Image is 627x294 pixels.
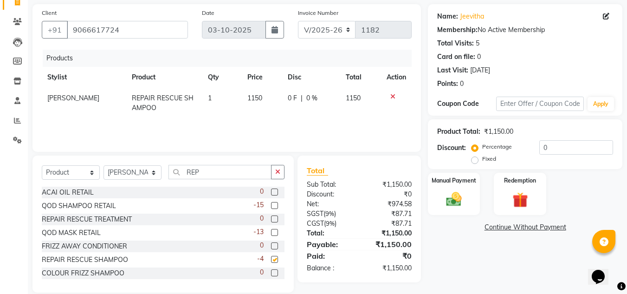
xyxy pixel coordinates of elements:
span: | [301,93,303,103]
div: 0 [477,52,481,62]
button: +91 [42,21,68,39]
span: -4 [257,254,264,264]
div: Name: [437,12,458,21]
div: Coupon Code [437,99,496,109]
div: ₹87.71 [359,209,419,219]
label: Percentage [482,143,512,151]
div: Total Visits: [437,39,474,48]
th: Product [126,67,202,88]
span: 0 [260,187,264,196]
div: Last Visit: [437,65,468,75]
span: 0 [260,214,264,223]
span: 9% [325,210,334,217]
div: ₹1,150.00 [359,180,419,189]
div: Net: [300,199,359,209]
div: ( ) [300,219,359,229]
span: 0 F [288,93,297,103]
label: Invoice Number [298,9,338,17]
a: Jeevitha [460,12,484,21]
span: Total [307,166,328,176]
span: 0 % [306,93,317,103]
div: REPAIR RESCUE SHAMPOO [42,255,128,265]
div: ₹0 [359,250,419,261]
div: Products [43,50,419,67]
span: -13 [253,227,264,237]
img: _cash.svg [441,190,466,208]
div: ₹87.71 [359,219,419,229]
span: 1150 [247,94,262,102]
div: Membership: [437,25,478,35]
span: 1 [208,94,212,102]
div: Discount: [437,143,466,153]
span: 9% [326,220,335,227]
th: Disc [282,67,340,88]
label: Manual Payment [432,176,476,185]
div: ₹1,150.00 [359,239,419,250]
div: Card on file: [437,52,475,62]
div: REPAIR RESCUE TREATMENT [42,215,132,224]
img: _gift.svg [508,190,533,209]
iframe: chat widget [588,257,618,285]
span: 0 [260,241,264,250]
span: 0 [260,268,264,277]
span: 1150 [346,94,361,102]
input: Enter Offer / Coupon Code [496,97,584,111]
div: [DATE] [470,65,490,75]
span: [PERSON_NAME] [47,94,99,102]
div: ₹974.58 [359,199,419,209]
div: Balance : [300,263,359,273]
label: Redemption [504,176,536,185]
div: Sub Total: [300,180,359,189]
th: Action [381,67,412,88]
div: ( ) [300,209,359,219]
div: ₹1,150.00 [484,127,513,137]
th: Price [242,67,283,88]
label: Client [42,9,57,17]
input: Search by Name/Mobile/Email/Code [67,21,188,39]
div: 5 [476,39,479,48]
div: 0 [460,79,464,89]
input: Search or Scan [168,165,271,179]
th: Total [340,67,381,88]
div: Payable: [300,239,359,250]
a: Continue Without Payment [430,222,621,232]
th: Stylist [42,67,126,88]
div: ACAI OIL RETAIL [42,188,94,197]
button: Apply [588,97,614,111]
div: Product Total: [437,127,480,137]
div: No Active Membership [437,25,613,35]
div: FRIZZ AWAY CONDITIONER [42,242,127,251]
div: ₹1,150.00 [359,229,419,238]
div: Total: [300,229,359,238]
div: QOD SHAMPOO RETAIL [42,201,116,211]
div: COLOUR FRIZZ SHAMPOO [42,268,124,278]
div: Discount: [300,189,359,199]
div: QOD MASK RETAIL [42,228,101,238]
span: -15 [253,200,264,210]
label: Date [202,9,214,17]
div: Points: [437,79,458,89]
span: CGST [307,219,324,228]
th: Qty [202,67,242,88]
div: ₹0 [359,189,419,199]
span: SGST [307,209,323,218]
div: ₹1,150.00 [359,263,419,273]
label: Fixed [482,155,496,163]
div: Paid: [300,250,359,261]
span: REPAIR RESCUE SHAMPOO [132,94,194,112]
